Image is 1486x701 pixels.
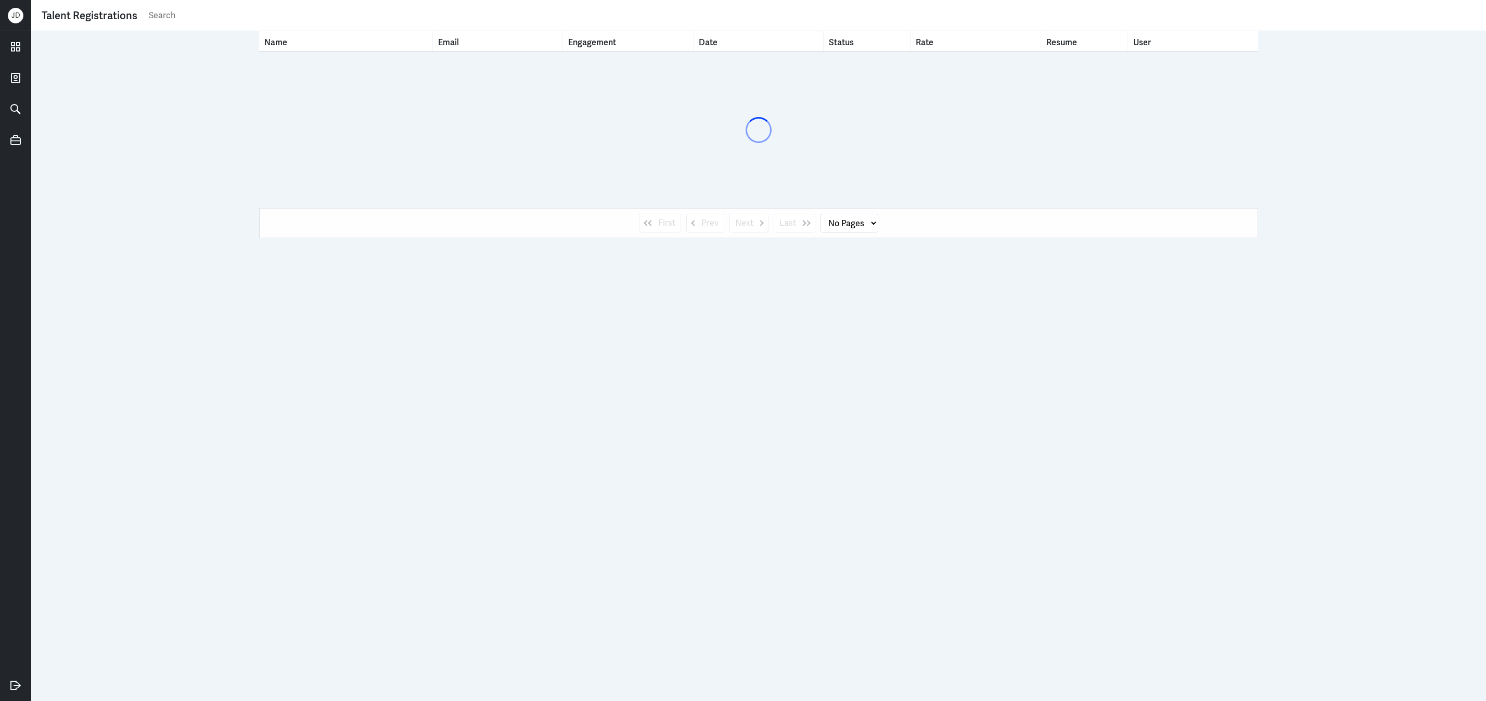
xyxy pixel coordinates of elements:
div: J D [8,8,23,23]
span: Next [735,217,753,229]
span: First [658,217,675,229]
button: Prev [686,214,724,232]
th: Toggle SortBy [824,31,911,51]
span: Prev [701,217,719,229]
th: Resume [1041,31,1128,51]
th: Toggle SortBy [911,31,1041,51]
button: Next [729,214,768,232]
th: User [1128,31,1258,51]
button: Last [774,214,815,232]
div: Talent Registrations [42,8,137,23]
th: Toggle SortBy [694,31,824,51]
button: First [639,214,681,232]
th: Toggle SortBy [259,31,433,51]
th: Toggle SortBy [563,31,693,51]
span: Last [779,217,796,229]
th: Toggle SortBy [433,31,563,51]
input: Search [148,8,1476,23]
